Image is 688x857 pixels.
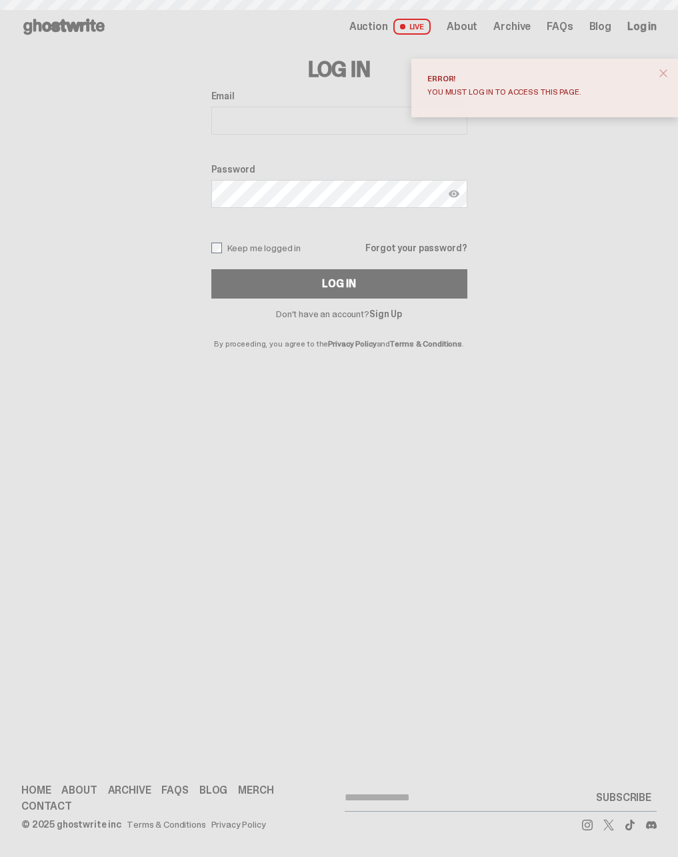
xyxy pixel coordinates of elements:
img: Show password [449,189,459,199]
a: Blog [199,785,227,796]
label: Keep me logged in [211,243,301,253]
button: close [651,61,675,85]
a: FAQs [161,785,188,796]
button: SUBSCRIBE [591,784,657,811]
div: You must log in to access this page. [427,88,651,96]
a: Merch [238,785,273,796]
a: Blog [589,21,611,32]
a: Terms & Conditions [390,339,462,349]
div: © 2025 ghostwrite inc [21,820,121,829]
div: Log In [322,279,355,289]
a: Auction LIVE [349,19,431,35]
a: Log in [627,21,657,32]
a: About [61,785,97,796]
a: Archive [493,21,531,32]
label: Email [211,91,467,101]
a: Archive [108,785,151,796]
a: About [447,21,477,32]
span: Auction [349,21,388,32]
span: LIVE [393,19,431,35]
input: Keep me logged in [211,243,222,253]
div: Error! [427,75,651,83]
a: Privacy Policy [211,820,266,829]
a: Home [21,785,51,796]
a: Sign Up [369,308,402,320]
p: Don't have an account? [211,309,467,319]
h3: Log In [211,59,467,80]
a: Forgot your password? [365,243,467,253]
a: Privacy Policy [328,339,376,349]
p: By proceeding, you agree to the and . [211,319,467,348]
label: Password [211,164,467,175]
a: Contact [21,801,72,812]
a: FAQs [547,21,573,32]
button: Log In [211,269,467,299]
a: Terms & Conditions [127,820,205,829]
